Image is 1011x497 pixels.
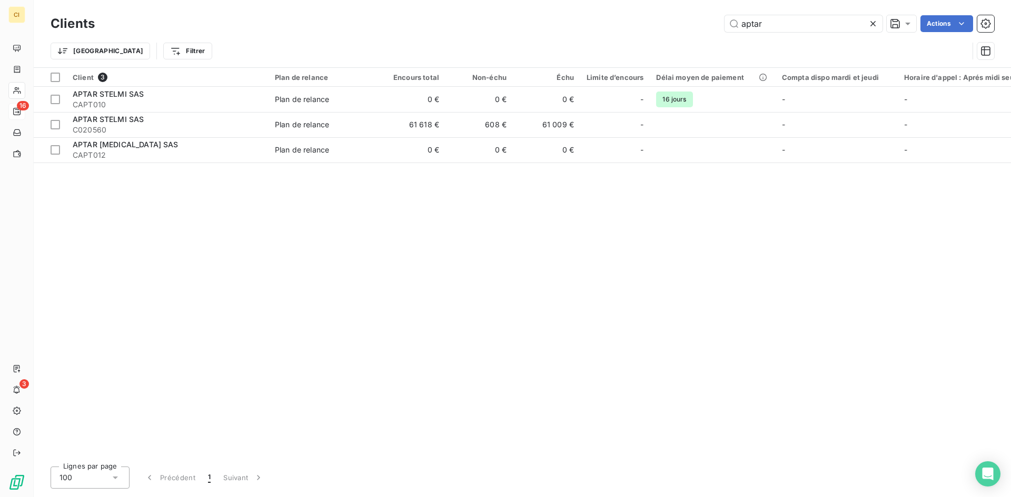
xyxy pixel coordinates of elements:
span: 16 [17,101,29,110]
td: 0 € [513,137,580,163]
div: Plan de relance [275,119,329,130]
span: - [640,119,643,130]
div: Encours total [384,73,439,82]
span: APTAR [MEDICAL_DATA] SAS [73,140,179,149]
div: Plan de relance [275,94,329,105]
button: Filtrer [163,43,212,59]
span: - [782,95,785,104]
td: 61 009 € [513,112,580,137]
td: 0 € [445,87,513,112]
button: 1 [202,466,217,489]
span: - [640,94,643,105]
button: [GEOGRAPHIC_DATA] [51,43,150,59]
span: Client [73,73,94,82]
span: - [904,145,907,154]
div: CI [8,6,25,23]
span: 1 [208,472,211,483]
div: Plan de relance [275,73,372,82]
td: 0 € [513,87,580,112]
a: 16 [8,103,25,120]
span: - [904,120,907,129]
span: APTAR STELMI SAS [73,115,144,124]
button: Suivant [217,466,270,489]
div: Compta dispo mardi et jeudi [782,73,891,82]
h3: Clients [51,14,95,33]
span: 100 [60,472,72,483]
td: 0 € [378,137,445,163]
span: CAPT010 [73,99,262,110]
div: Délai moyen de paiement [656,73,769,82]
div: Échu [519,73,574,82]
img: Logo LeanPay [8,474,25,491]
button: Actions [920,15,973,32]
div: Non-échu [452,73,507,82]
span: - [904,95,907,104]
td: 0 € [445,137,513,163]
span: APTAR STELMI SAS [73,89,144,98]
div: Open Intercom Messenger [975,461,1000,486]
td: 61 618 € [378,112,445,137]
span: C020560 [73,125,262,135]
span: - [782,145,785,154]
span: 3 [19,379,29,389]
button: Précédent [138,466,202,489]
div: Plan de relance [275,145,329,155]
span: CAPT012 [73,150,262,160]
span: - [640,145,643,155]
div: Limite d’encours [587,73,643,82]
td: 0 € [378,87,445,112]
input: Rechercher [725,15,883,32]
td: 608 € [445,112,513,137]
span: 16 jours [656,92,692,107]
span: 3 [98,73,107,82]
span: - [782,120,785,129]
